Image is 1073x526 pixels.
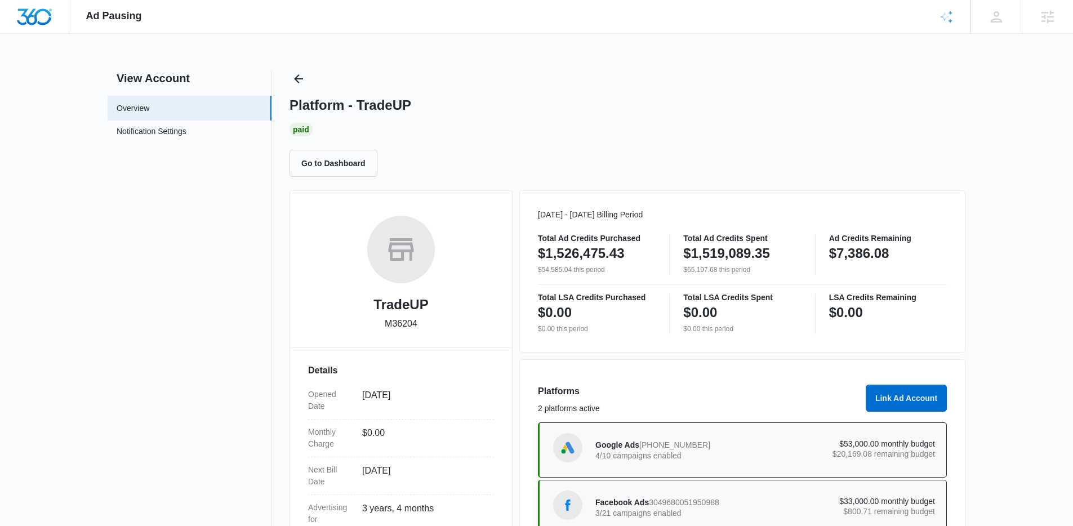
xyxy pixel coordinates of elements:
p: $53,000.00 monthly budget [765,440,936,448]
p: $0.00 this period [538,324,656,334]
span: Google Ads [595,440,639,449]
p: $54,585.04 this period [538,265,656,275]
p: $20,169.08 remaining budget [765,450,936,458]
h3: Details [308,364,494,377]
dd: [DATE] [362,464,485,488]
p: $1,519,089.35 [683,244,769,262]
dt: Monthly Charge [308,426,353,450]
p: $0.00 [829,304,863,322]
dd: [DATE] [362,389,485,412]
a: Overview [117,102,149,114]
p: 4/10 campaigns enabled [595,452,765,460]
p: $0.00 [538,304,572,322]
h3: Platforms [538,385,859,398]
span: [PHONE_NUMBER] [639,440,710,449]
img: Facebook Ads [559,497,576,514]
div: Monthly Charge$0.00 [308,420,494,457]
h2: View Account [108,70,271,87]
p: Total Ad Credits Purchased [538,234,656,242]
h2: TradeUP [373,295,428,315]
h1: Platform - TradeUP [290,97,411,114]
a: Google AdsGoogle Ads[PHONE_NUMBER]4/10 campaigns enabled$53,000.00 monthly budget$20,169.08 remai... [538,422,947,478]
a: Go to Dashboard [290,158,384,168]
p: $800.71 remaining budget [765,507,936,515]
button: Link Ad Account [866,385,947,412]
span: Facebook Ads [595,498,649,507]
p: M36204 [385,317,417,331]
p: LSA Credits Remaining [829,293,947,301]
p: $0.00 [683,304,717,322]
p: 3/21 campaigns enabled [595,509,765,517]
p: $7,386.08 [829,244,889,262]
p: $65,197.68 this period [683,265,801,275]
img: Google Ads [559,439,576,456]
button: Go to Dashboard [290,150,377,177]
div: Opened Date[DATE] [308,382,494,420]
div: Paid [290,123,313,136]
a: Notification Settings [117,126,186,140]
p: Ad Credits Remaining [829,234,947,242]
p: $0.00 this period [683,324,801,334]
p: $33,000.00 monthly budget [765,497,936,505]
p: [DATE] - [DATE] Billing Period [538,209,947,221]
dt: Advertising for [308,502,353,525]
p: Total LSA Credits Purchased [538,293,656,301]
p: Total LSA Credits Spent [683,293,801,301]
button: Back [290,70,308,88]
p: 2 platforms active [538,403,859,414]
dd: $0.00 [362,426,485,450]
p: $1,526,475.43 [538,244,624,262]
dt: Next Bill Date [308,464,353,488]
dt: Opened Date [308,389,353,412]
span: Ad Pausing [86,10,142,22]
dd: 3 years, 4 months [362,502,485,525]
p: Total Ad Credits Spent [683,234,801,242]
div: Next Bill Date[DATE] [308,457,494,495]
span: 3049680051950988 [649,498,719,507]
